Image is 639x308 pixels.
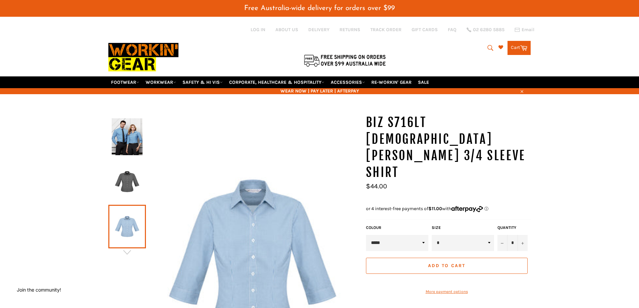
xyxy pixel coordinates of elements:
a: Log in [251,27,265,33]
img: Workin Gear leaders in Workwear, Safety Boots, PPE, Uniforms. Australia's No.1 in Workwear [108,38,178,76]
span: Free Australia-wide delivery for orders over $99 [244,5,395,12]
span: 02 6280 5885 [473,27,504,32]
img: BIZ S716LT Ladies Ellison 3/4 Sleeve Shirt - Workin' Gear [112,163,143,200]
a: GIFT CARDS [412,26,438,33]
label: Quantity [497,225,528,231]
button: Increase item quantity by one [518,235,528,251]
a: RE-WORKIN' GEAR [369,76,414,88]
a: More payment options [366,289,528,295]
a: WORKWEAR [143,76,179,88]
a: DELIVERY [308,26,329,33]
a: Email [515,27,534,33]
button: Reduce item quantity by one [497,235,508,251]
a: SALE [415,76,432,88]
a: RETURNS [339,26,360,33]
span: WEAR NOW | PAY LATER | AFTERPAY [108,88,531,94]
a: ACCESSORIES [328,76,368,88]
a: CORPORATE, HEALTHCARE & HOSPITALITY [226,76,327,88]
span: Add to Cart [428,263,465,268]
span: $44.00 [366,182,387,190]
a: FOOTWEAR [108,76,142,88]
a: Cart [508,41,531,55]
span: Email [522,27,534,32]
label: Size [432,225,494,231]
label: COLOUR [366,225,428,231]
a: FAQ [448,26,457,33]
img: Flat $9.95 shipping Australia wide [303,53,387,67]
a: ABOUT US [275,26,298,33]
a: TRACK ORDER [370,26,402,33]
button: Add to Cart [366,258,528,274]
a: SAFETY & HI VIS [180,76,225,88]
img: BIZ S716LT Ladies Ellison 3/4 Sleeve Shirt - Workin' Gear [112,118,143,155]
a: 02 6280 5885 [467,27,504,32]
h1: BIZ S716LT [DEMOGRAPHIC_DATA] [PERSON_NAME] 3/4 Sleeve Shirt [366,114,531,181]
button: Join the community! [17,287,61,293]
